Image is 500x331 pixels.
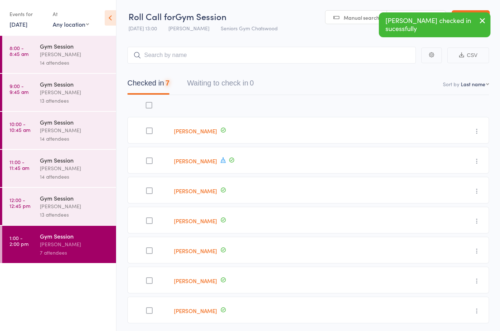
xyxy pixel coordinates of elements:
[40,210,110,219] div: 13 attendees
[40,240,110,248] div: [PERSON_NAME]
[10,159,29,171] time: 11:00 - 11:45 am
[2,150,116,187] a: 11:00 -11:45 amGym Session[PERSON_NAME]14 attendees
[175,10,227,22] span: Gym Session
[174,307,217,315] a: [PERSON_NAME]
[40,134,110,143] div: 14 attendees
[174,277,217,285] a: [PERSON_NAME]
[40,118,110,126] div: Gym Session
[443,80,459,88] label: Sort by
[10,83,29,95] time: 9:00 - 9:45 am
[40,156,110,164] div: Gym Session
[40,88,110,96] div: [PERSON_NAME]
[174,127,217,135] a: [PERSON_NAME]
[2,226,116,263] a: 1:00 -2:00 pmGym Session[PERSON_NAME]7 attendees
[10,20,27,28] a: [DATE]
[379,12,490,37] div: [PERSON_NAME] checked in sucessfully
[127,75,169,95] button: Checked in7
[40,202,110,210] div: [PERSON_NAME]
[2,112,116,149] a: 10:00 -10:45 amGym Session[PERSON_NAME]14 attendees
[447,47,489,63] button: CSV
[40,172,110,181] div: 14 attendees
[452,10,490,25] a: Exit roll call
[461,80,485,88] div: Last name
[40,42,110,50] div: Gym Session
[174,157,217,165] a: [PERSON_NAME]
[165,79,169,87] div: 7
[53,8,89,20] div: At
[2,74,116,111] a: 9:00 -9:45 amGym Session[PERSON_NAME]13 attendees
[10,45,29,57] time: 8:00 - 8:45 am
[221,24,278,32] span: Seniors Gym Chatswood
[40,194,110,202] div: Gym Session
[40,50,110,58] div: [PERSON_NAME]
[10,8,45,20] div: Events for
[10,235,29,247] time: 1:00 - 2:00 pm
[10,121,30,133] time: 10:00 - 10:45 am
[40,232,110,240] div: Gym Session
[344,14,379,21] span: Manual search
[174,187,217,195] a: [PERSON_NAME]
[187,75,254,95] button: Waiting to check in0
[53,20,89,28] div: Any location
[128,24,157,32] span: [DATE] 13:00
[40,80,110,88] div: Gym Session
[40,96,110,105] div: 13 attendees
[174,217,217,225] a: [PERSON_NAME]
[174,247,217,255] a: [PERSON_NAME]
[127,47,416,64] input: Search by name
[40,126,110,134] div: [PERSON_NAME]
[2,36,116,73] a: 8:00 -8:45 amGym Session[PERSON_NAME]14 attendees
[250,79,254,87] div: 0
[40,248,110,257] div: 7 attendees
[40,164,110,172] div: [PERSON_NAME]
[128,10,175,22] span: Roll Call for
[40,58,110,67] div: 14 attendees
[2,188,116,225] a: 12:00 -12:45 pmGym Session[PERSON_NAME]13 attendees
[10,197,30,209] time: 12:00 - 12:45 pm
[168,24,209,32] span: [PERSON_NAME]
